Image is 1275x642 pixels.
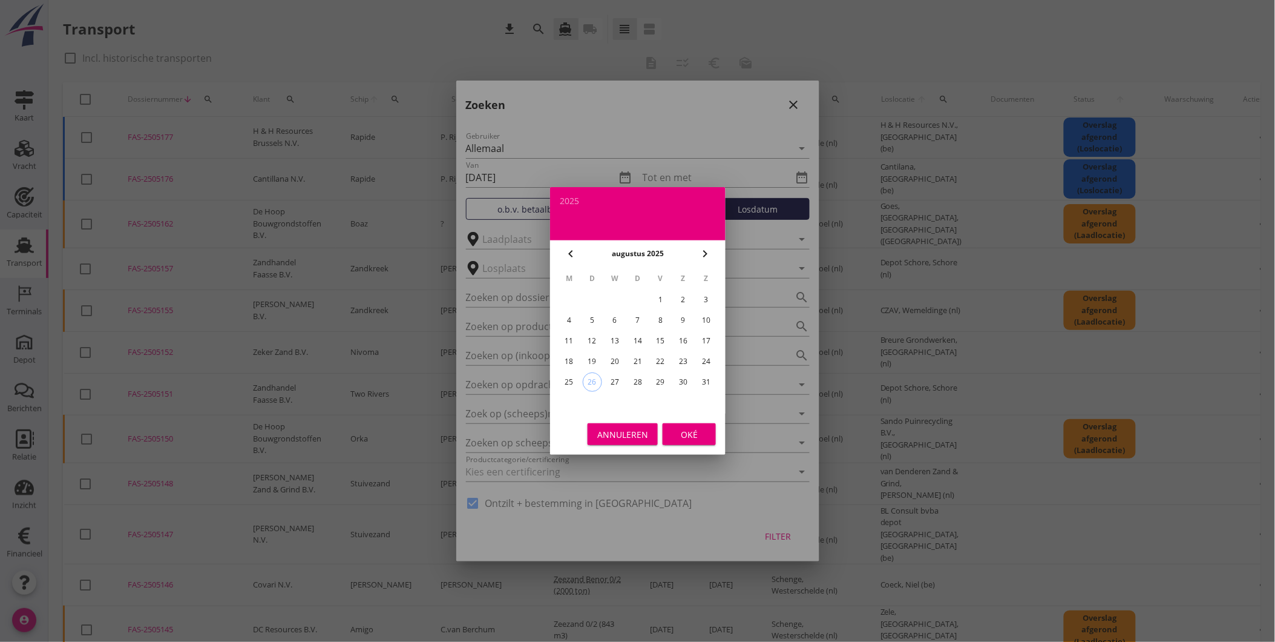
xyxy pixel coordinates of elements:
[560,197,716,205] div: 2025
[563,247,578,261] i: chevron_left
[696,352,716,371] button: 24
[582,372,601,392] button: 26
[597,428,648,441] div: Annuleren
[698,247,712,261] i: chevron_right
[559,331,579,351] button: 11
[674,352,693,371] button: 23
[581,268,603,289] th: D
[674,311,693,330] button: 9
[559,352,579,371] button: 18
[608,245,667,263] button: augustus 2025
[696,372,716,392] button: 31
[651,352,670,371] button: 22
[696,311,716,330] button: 10
[695,268,717,289] th: Z
[696,331,716,351] button: 17
[651,311,670,330] button: 8
[582,331,601,351] button: 12
[605,311,624,330] button: 6
[628,311,647,330] button: 7
[605,331,624,351] button: 13
[605,352,624,371] button: 20
[605,372,624,392] button: 27
[651,372,670,392] button: 29
[628,372,647,392] button: 28
[674,331,693,351] button: 16
[604,268,626,289] th: W
[583,373,601,391] div: 26
[672,268,694,289] th: Z
[696,290,716,309] button: 3
[582,352,601,371] button: 19
[649,268,671,289] th: V
[559,311,579,330] button: 4
[672,428,706,441] div: Oké
[628,352,647,371] button: 21
[588,423,658,445] button: Annuleren
[559,372,579,392] button: 25
[674,372,693,392] button: 30
[559,268,580,289] th: M
[651,331,670,351] button: 15
[663,423,716,445] button: Oké
[674,290,693,309] button: 2
[651,290,670,309] button: 1
[582,311,601,330] button: 5
[628,331,647,351] button: 14
[627,268,649,289] th: D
